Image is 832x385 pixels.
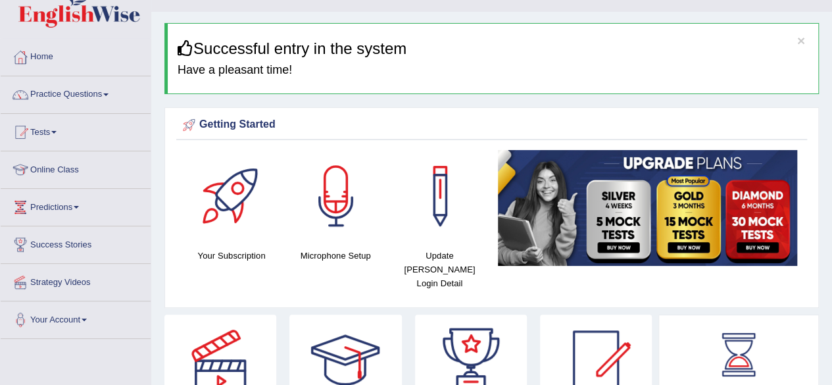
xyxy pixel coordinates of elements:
[178,64,808,77] h4: Have a pleasant time!
[178,40,808,57] h3: Successful entry in the system
[1,264,151,297] a: Strategy Videos
[1,114,151,147] a: Tests
[1,301,151,334] a: Your Account
[1,189,151,222] a: Predictions
[1,226,151,259] a: Success Stories
[1,39,151,72] a: Home
[797,34,805,47] button: ×
[394,249,485,290] h4: Update [PERSON_NAME] Login Detail
[180,115,804,135] div: Getting Started
[1,151,151,184] a: Online Class
[186,249,277,263] h4: Your Subscription
[1,76,151,109] a: Practice Questions
[498,150,797,266] img: small5.jpg
[290,249,381,263] h4: Microphone Setup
